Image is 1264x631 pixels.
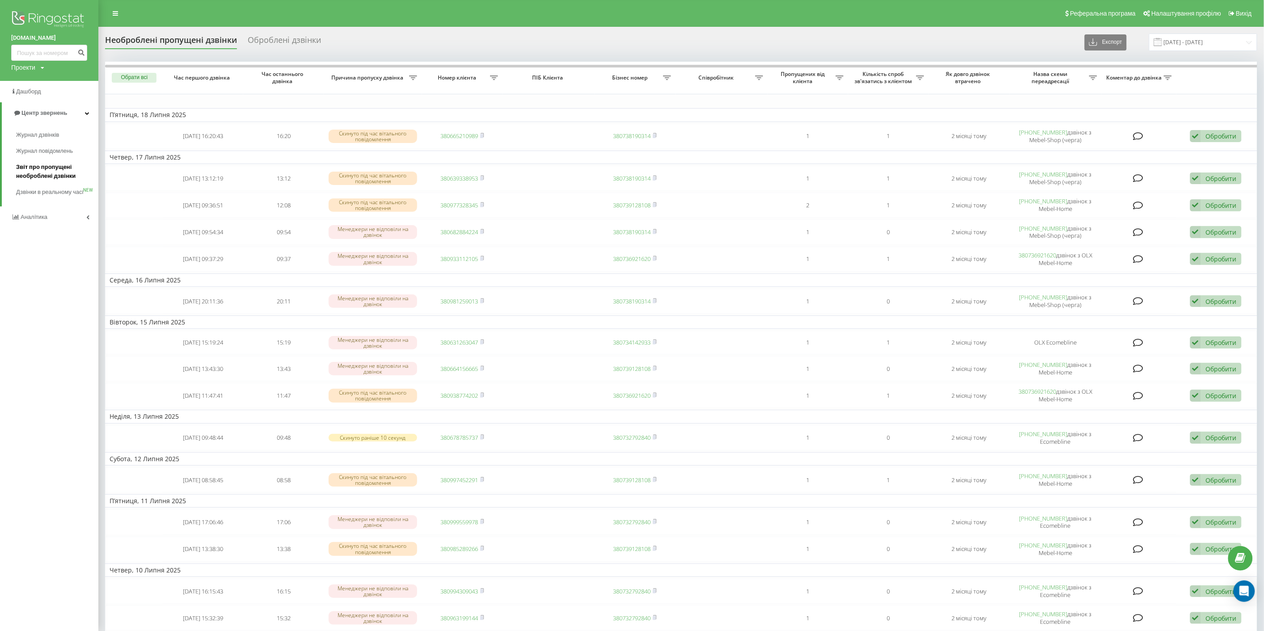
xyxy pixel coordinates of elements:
[329,172,418,185] div: Скинуто під час вітального повідомлення
[1019,128,1068,136] a: [PHONE_NUMBER]
[248,35,321,49] div: Оброблені дзвінки
[105,35,237,49] div: Необроблені пропущені дзвінки
[929,467,1009,492] td: 2 місяці тому
[848,537,929,562] td: 0
[1019,430,1068,438] a: [PHONE_NUMBER]
[768,425,848,450] td: 1
[929,331,1009,354] td: 2 місяці тому
[440,614,478,622] a: 380963199144
[440,201,478,209] a: 380977328345
[929,356,1009,381] td: 2 місяці тому
[440,433,478,442] a: 380678785737
[105,452,1257,466] td: Субота, 12 Липня 2025
[163,166,243,191] td: [DATE] 13:12:19
[1019,251,1056,259] a: 380736921620
[613,201,651,209] a: 380739128108
[1019,387,1056,395] a: 380736921620
[243,331,324,354] td: 15:19
[613,297,651,305] a: 380738190314
[329,389,418,402] div: Скинуто під час вітального повідомлення
[848,193,929,218] td: 1
[105,273,1257,287] td: Середа, 16 Липня 2025
[21,214,47,220] span: Аналiтика
[440,338,478,346] a: 380631263047
[1010,331,1102,354] td: OLX Ecomebline
[329,252,418,265] div: Менеджери не відповіли на дзвінок
[16,88,41,95] span: Дашборд
[163,247,243,272] td: [DATE] 09:37:29
[243,289,324,314] td: 20:11
[848,289,929,314] td: 0
[1010,247,1102,272] td: дзвінок з OLX Mebel-Home
[1206,201,1237,210] div: Обробити
[680,74,755,81] span: Співробітник
[1019,541,1068,549] a: [PHONE_NUMBER]
[440,132,478,140] a: 380665210989
[243,124,324,149] td: 16:20
[848,579,929,604] td: 0
[112,73,156,83] button: Обрати всі
[929,193,1009,218] td: 2 місяці тому
[440,391,478,400] a: 380938774202
[1019,361,1068,369] a: [PHONE_NUMBER]
[929,289,1009,314] td: 2 місяці тому
[768,383,848,408] td: 1
[163,383,243,408] td: [DATE] 11:47:41
[613,433,651,442] a: 380732792840
[848,383,929,408] td: 1
[1014,71,1089,84] span: Назва схеми переадресації
[848,219,929,244] td: 0
[1085,34,1127,50] button: Експорт
[613,338,651,346] a: 380734142933
[1019,583,1068,591] a: [PHONE_NUMBER]
[329,336,418,349] div: Менеджери не відповіли на дзвінок
[243,467,324,492] td: 08:58
[163,579,243,604] td: [DATE] 16:15:43
[440,228,478,236] a: 380682884224
[251,71,316,84] span: Час останнього дзвінка
[768,606,848,631] td: 1
[768,579,848,604] td: 1
[848,509,929,534] td: 0
[243,219,324,244] td: 09:54
[105,410,1257,423] td: Неділя, 13 Липня 2025
[243,193,324,218] td: 12:08
[1010,356,1102,381] td: дзвінок з Mebel-Home
[1019,197,1068,205] a: [PHONE_NUMBER]
[848,356,929,381] td: 0
[929,537,1009,562] td: 2 місяці тому
[848,331,929,354] td: 1
[848,124,929,149] td: 1
[243,166,324,191] td: 13:12
[1019,224,1068,232] a: [PHONE_NUMBER]
[1151,10,1221,17] span: Налаштування профілю
[440,297,478,305] a: 380981259013
[163,425,243,450] td: [DATE] 09:48:44
[768,289,848,314] td: 1
[21,109,67,116] span: Центр звернень
[613,545,651,553] a: 380739128108
[1019,293,1068,301] a: [PHONE_NUMBER]
[1206,255,1237,263] div: Обробити
[1206,587,1237,596] div: Обробити
[929,383,1009,408] td: 2 місяці тому
[848,247,929,272] td: 1
[1010,579,1102,604] td: дзвінок з Ecomebline
[1234,581,1255,602] div: Open Intercom Messenger
[613,587,651,595] a: 380732792840
[440,587,478,595] a: 380994309043
[613,391,651,400] a: 380736921620
[105,494,1257,508] td: П’ятниця, 11 Липня 2025
[929,509,1009,534] td: 2 місяці тому
[1010,467,1102,492] td: дзвінок з Mebel-Home
[1206,391,1237,400] div: Обробити
[440,476,478,484] a: 380997452291
[440,545,478,553] a: 380985289266
[848,425,929,450] td: 0
[329,198,418,212] div: Скинуто під час вітального повідомлення
[613,476,651,484] a: 380739128108
[772,71,836,84] span: Пропущених від клієнта
[329,362,418,375] div: Менеджери не відповіли на дзвінок
[1010,193,1102,218] td: дзвінок з Mebel-Home
[163,537,243,562] td: [DATE] 13:38:30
